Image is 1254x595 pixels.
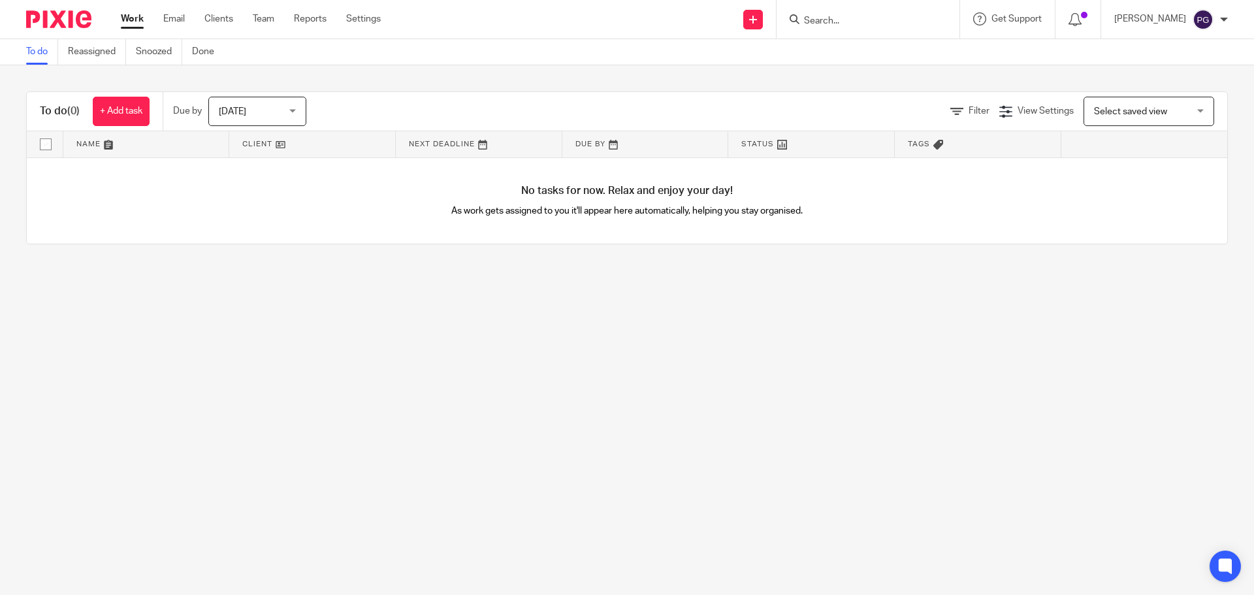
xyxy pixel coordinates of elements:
span: View Settings [1018,106,1074,116]
p: Due by [173,105,202,118]
span: Select saved view [1094,107,1167,116]
span: Filter [969,106,989,116]
a: To do [26,39,58,65]
p: [PERSON_NAME] [1114,12,1186,25]
a: Snoozed [136,39,182,65]
a: Done [192,39,224,65]
span: (0) [67,106,80,116]
a: Settings [346,12,381,25]
a: Reports [294,12,327,25]
a: Work [121,12,144,25]
input: Search [803,16,920,27]
a: Reassigned [68,39,126,65]
a: Clients [204,12,233,25]
span: Get Support [991,14,1042,24]
img: svg%3E [1193,9,1214,30]
img: Pixie [26,10,91,28]
a: Email [163,12,185,25]
a: Team [253,12,274,25]
a: + Add task [93,97,150,126]
span: Tags [908,140,930,148]
span: [DATE] [219,107,246,116]
h1: To do [40,105,80,118]
h4: No tasks for now. Relax and enjoy your day! [27,184,1227,198]
p: As work gets assigned to you it'll appear here automatically, helping you stay organised. [327,204,927,217]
